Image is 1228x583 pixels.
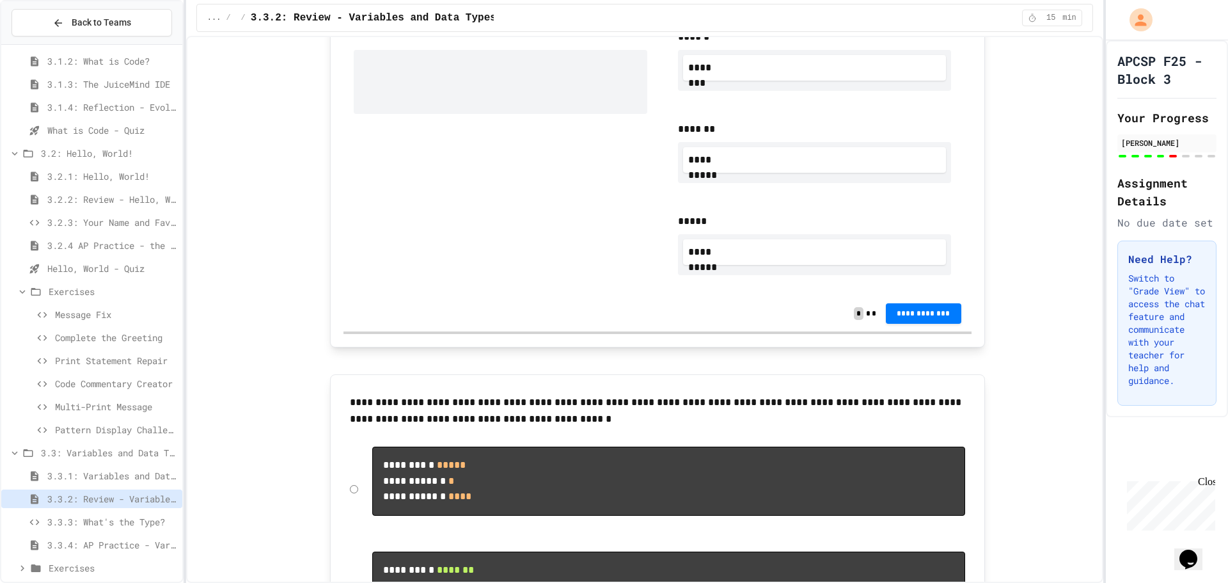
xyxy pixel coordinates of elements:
[12,9,172,36] button: Back to Teams
[49,561,177,575] span: Exercises
[1128,252,1206,267] h3: Need Help?
[207,13,221,23] span: ...
[1117,52,1216,88] h1: APCSP F25 - Block 3
[72,16,131,29] span: Back to Teams
[47,515,177,529] span: 3.3.3: What's the Type?
[251,10,496,26] span: 3.3.2: Review - Variables and Data Types
[1128,272,1206,387] p: Switch to "Grade View" to access the chat feature and communicate with your teacher for help and ...
[55,331,177,344] span: Complete the Greeting
[1041,13,1061,23] span: 15
[1117,109,1216,127] h2: Your Progress
[55,423,177,436] span: Pattern Display Challenge
[47,54,177,68] span: 3.1.2: What is Code?
[226,13,230,23] span: /
[47,77,177,91] span: 3.1.3: The JuiceMind IDE
[55,354,177,367] span: Print Statement Repair
[1117,174,1216,210] h2: Assignment Details
[1062,13,1076,23] span: min
[47,216,177,229] span: 3.2.3: Your Name and Favorite Movie
[5,5,88,81] div: Chat with us now!Close
[1174,532,1215,570] iframe: chat widget
[49,285,177,298] span: Exercises
[1121,137,1213,148] div: [PERSON_NAME]
[1122,476,1215,531] iframe: chat widget
[47,262,177,275] span: Hello, World - Quiz
[55,400,177,413] span: Multi-Print Message
[47,124,177,137] span: What is Code - Quiz
[55,308,177,321] span: Message Fix
[47,100,177,114] span: 3.1.4: Reflection - Evolving Technology
[1117,215,1216,230] div: No due date set
[47,469,177,483] span: 3.3.1: Variables and Data Types
[47,239,177,252] span: 3.2.4 AP Practice - the DISPLAY Procedure
[41,147,177,160] span: 3.2: Hello, World!
[41,446,177,459] span: 3.3: Variables and Data Types
[47,170,177,183] span: 3.2.1: Hello, World!
[47,538,177,552] span: 3.3.4: AP Practice - Variables
[47,193,177,206] span: 3.2.2: Review - Hello, World!
[241,13,246,23] span: /
[55,377,177,390] span: Code Commentary Creator
[47,492,177,506] span: 3.3.2: Review - Variables and Data Types
[1116,5,1156,35] div: My Account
